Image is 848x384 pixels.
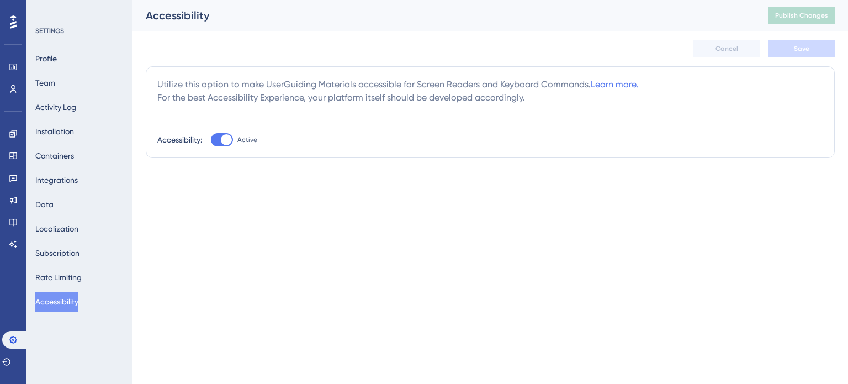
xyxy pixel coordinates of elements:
[591,79,638,90] a: Learn more.
[237,135,257,144] span: Active
[35,73,55,93] button: Team
[157,133,202,146] div: Accessibility:
[775,11,828,20] span: Publish Changes
[35,97,76,117] button: Activity Log
[35,243,79,263] button: Subscription
[35,49,57,69] button: Profile
[35,194,54,214] button: Data
[768,7,835,24] button: Publish Changes
[768,40,835,57] button: Save
[715,44,738,53] span: Cancel
[35,292,78,312] button: Accessibility
[35,146,74,166] button: Containers
[157,78,823,104] div: Utilize this option to make UserGuiding Materials accessible for Screen Readers and Keyboard Comm...
[35,122,74,141] button: Installation
[794,44,809,53] span: Save
[35,219,78,239] button: Localization
[146,8,741,23] div: Accessibility
[35,27,125,35] div: SETTINGS
[35,267,82,287] button: Rate Limiting
[693,40,760,57] button: Cancel
[35,170,78,190] button: Integrations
